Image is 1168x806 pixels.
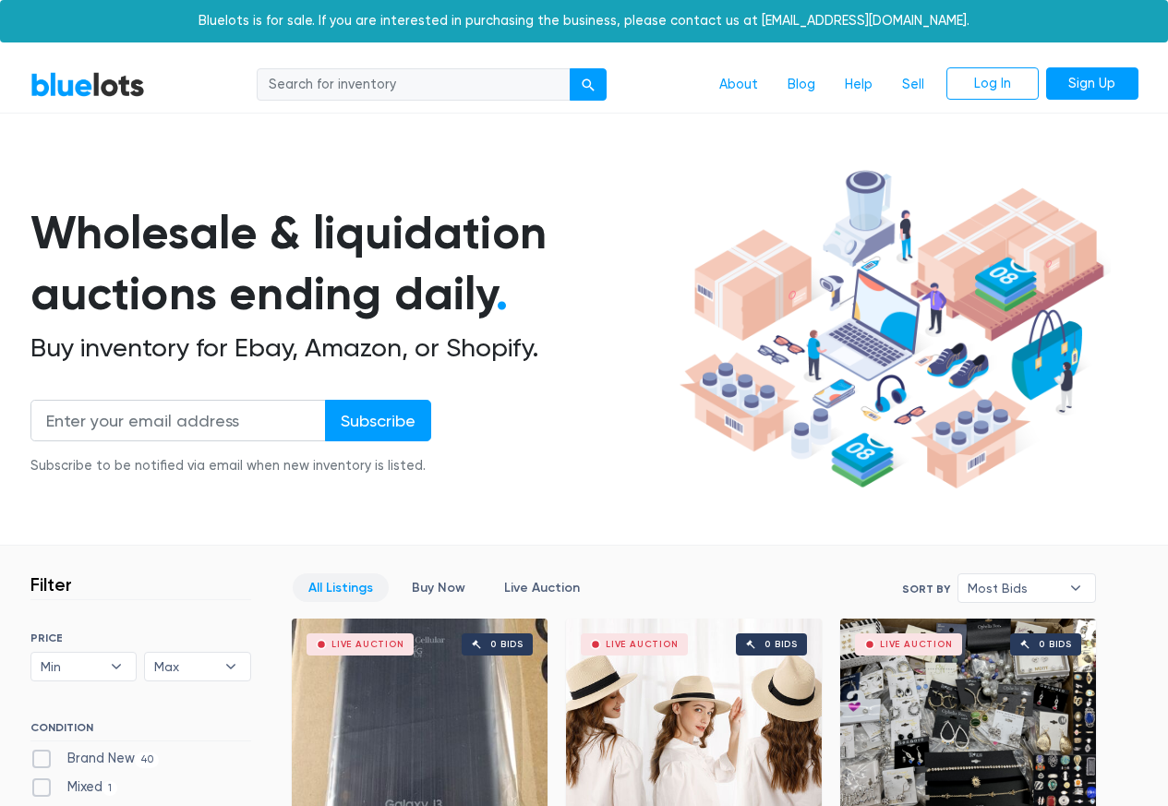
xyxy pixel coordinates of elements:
[902,581,950,597] label: Sort By
[606,640,679,649] div: Live Auction
[325,400,431,441] input: Subscribe
[30,202,673,325] h1: Wholesale & liquidation auctions ending daily
[102,781,118,796] span: 1
[30,573,72,595] h3: Filter
[30,777,118,798] label: Mixed
[30,332,673,364] h2: Buy inventory for Ebay, Amazon, or Shopify.
[1046,67,1138,101] a: Sign Up
[880,640,953,649] div: Live Auction
[293,573,389,602] a: All Listings
[946,67,1039,101] a: Log In
[830,67,887,102] a: Help
[30,721,251,741] h6: CONDITION
[41,653,102,680] span: Min
[773,67,830,102] a: Blog
[30,71,145,98] a: BlueLots
[673,162,1111,498] img: hero-ee84e7d0318cb26816c560f6b4441b76977f77a177738b4e94f68c95b2b83dbb.png
[1039,640,1072,649] div: 0 bids
[396,573,481,602] a: Buy Now
[488,573,596,602] a: Live Auction
[211,653,250,680] b: ▾
[154,653,215,680] span: Max
[968,574,1060,602] span: Most Bids
[30,749,160,769] label: Brand New
[490,640,524,649] div: 0 bids
[257,68,571,102] input: Search for inventory
[887,67,939,102] a: Sell
[30,456,431,476] div: Subscribe to be notified via email when new inventory is listed.
[496,266,508,321] span: .
[765,640,798,649] div: 0 bids
[30,400,326,441] input: Enter your email address
[30,632,251,644] h6: PRICE
[1056,574,1095,602] b: ▾
[97,653,136,680] b: ▾
[704,67,773,102] a: About
[135,752,160,767] span: 40
[331,640,404,649] div: Live Auction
